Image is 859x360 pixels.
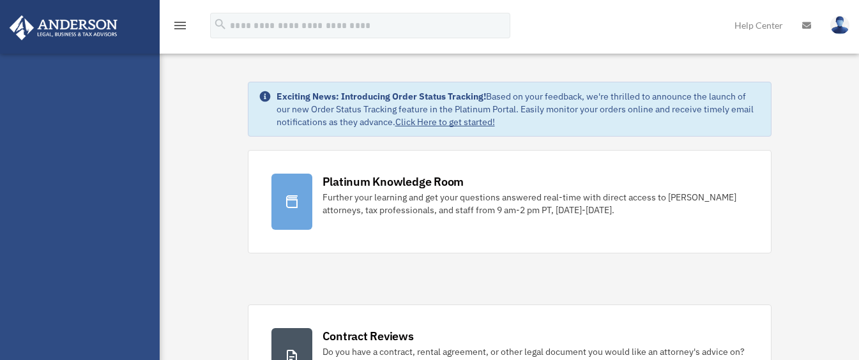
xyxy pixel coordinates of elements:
i: menu [172,18,188,33]
a: Click Here to get started! [395,116,495,128]
strong: Exciting News: Introducing Order Status Tracking! [277,91,486,102]
img: User Pic [830,16,849,34]
div: Based on your feedback, we're thrilled to announce the launch of our new Order Status Tracking fe... [277,90,761,128]
div: Platinum Knowledge Room [323,174,464,190]
img: Anderson Advisors Platinum Portal [6,15,121,40]
i: search [213,17,227,31]
a: Platinum Knowledge Room Further your learning and get your questions answered real-time with dire... [248,150,772,253]
div: Contract Reviews [323,328,414,344]
div: Further your learning and get your questions answered real-time with direct access to [PERSON_NAM... [323,191,748,216]
a: menu [172,22,188,33]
